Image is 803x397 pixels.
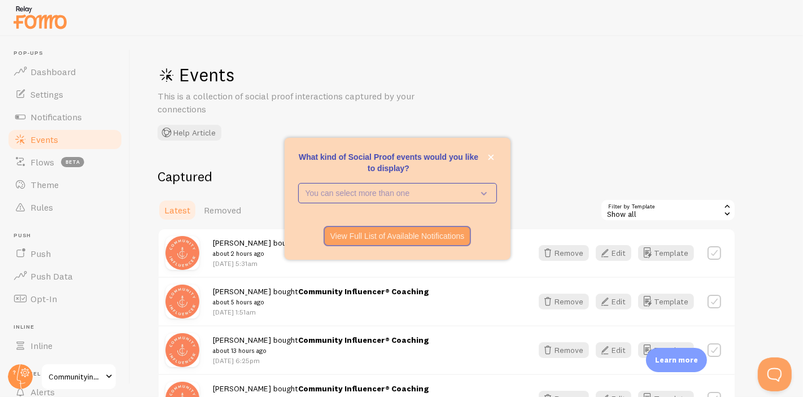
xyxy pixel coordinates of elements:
[298,183,497,203] button: You can select more than one
[646,348,707,372] div: Learn more
[12,3,68,32] img: fomo-relay-logo-orange.svg
[7,265,123,287] a: Push Data
[539,342,589,358] button: Remove
[158,90,429,116] p: This is a collection of social proof interactions captured by your connections
[30,134,58,145] span: Events
[298,335,429,345] strong: Community Influencer® Coaching
[596,342,631,358] button: Edit
[285,138,510,260] div: What kind of Social Proof events would you like to display?
[539,245,589,261] button: Remove
[204,204,241,216] span: Removed
[7,173,123,196] a: Theme
[213,307,429,317] p: [DATE] 1:51am
[158,63,496,86] h1: Events
[30,111,82,123] span: Notifications
[30,293,57,304] span: Opt-In
[306,187,474,199] p: You can select more than one
[324,226,472,246] button: View Full List of Available Notifications
[7,334,123,357] a: Inline
[638,342,694,358] button: Template
[30,271,73,282] span: Push Data
[596,342,638,358] a: Edit
[596,294,631,309] button: Edit
[638,245,694,261] button: Template
[638,294,694,309] button: Template
[14,324,123,331] span: Inline
[165,285,199,319] img: WT33bcrTO2Mgbk9I0kmg
[165,333,199,367] img: WT33bcrTO2Mgbk9I0kmg
[61,157,84,167] span: beta
[158,168,736,185] h2: Captured
[41,363,117,390] a: Communityinfluencer
[30,179,59,190] span: Theme
[539,294,589,309] button: Remove
[30,248,51,259] span: Push
[7,83,123,106] a: Settings
[213,248,429,259] small: about 2 hours ago
[596,294,638,309] a: Edit
[213,297,429,307] small: about 5 hours ago
[298,383,429,394] strong: Community Influencer® Coaching
[30,66,76,77] span: Dashboard
[213,335,429,356] span: [PERSON_NAME] bought
[596,245,631,261] button: Edit
[7,60,123,83] a: Dashboard
[7,287,123,310] a: Opt-In
[213,346,429,356] small: about 13 hours ago
[7,196,123,219] a: Rules
[164,204,190,216] span: Latest
[213,259,429,268] p: [DATE] 5:31am
[49,370,102,383] span: Communityinfluencer
[596,245,638,261] a: Edit
[158,125,221,141] button: Help Article
[758,357,792,391] iframe: Help Scout Beacon - Open
[30,89,63,100] span: Settings
[7,106,123,128] a: Notifications
[7,242,123,265] a: Push
[213,286,429,307] span: [PERSON_NAME] bought
[30,156,54,168] span: Flows
[14,232,123,239] span: Push
[213,356,429,365] p: [DATE] 6:25pm
[213,238,429,259] span: [PERSON_NAME] bought
[600,199,736,221] div: Show all
[7,151,123,173] a: Flows beta
[330,230,465,242] p: View Full List of Available Notifications
[30,340,53,351] span: Inline
[298,286,429,296] strong: Community Influencer® Coaching
[298,151,497,174] p: What kind of Social Proof events would you like to display?
[165,236,199,270] img: WT33bcrTO2Mgbk9I0kmg
[197,199,248,221] a: Removed
[7,128,123,151] a: Events
[158,199,197,221] a: Latest
[30,202,53,213] span: Rules
[485,151,497,163] button: close,
[14,50,123,57] span: Pop-ups
[655,355,698,365] p: Learn more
